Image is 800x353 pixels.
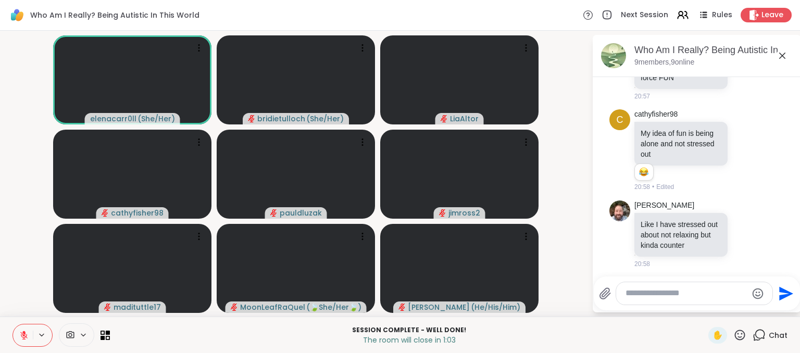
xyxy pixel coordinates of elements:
[306,114,344,124] span: ( She/Her )
[752,287,764,300] button: Emoji picker
[634,57,694,68] p: 9 members, 9 online
[116,335,702,345] p: The room will close in 1:03
[398,304,406,311] span: audio-muted
[656,182,674,192] span: Edited
[408,302,470,312] span: [PERSON_NAME]
[761,10,783,20] span: Leave
[712,10,732,20] span: Rules
[137,114,175,124] span: ( She/Her )
[601,43,626,68] img: Who Am I Really? Being Autistic In This World, Oct 10
[448,208,480,218] span: jimross2
[773,282,796,305] button: Send
[634,92,650,101] span: 20:57
[634,200,694,211] a: [PERSON_NAME]
[111,208,164,218] span: cathyfisher98
[116,325,702,335] p: Session Complete - well done!
[30,10,199,20] span: Who Am I Really? Being Autistic In This World
[450,114,479,124] span: LiaAltor
[248,115,255,122] span: audio-muted
[641,128,721,159] p: My idea of fun is being alone and not stressed out
[471,302,520,312] span: ( He/His/Him )
[90,114,136,124] span: elenacarr0ll
[8,6,26,24] img: ShareWell Logomark
[626,288,747,299] textarea: Type your message
[652,182,654,192] span: •
[634,182,650,192] span: 20:58
[240,302,305,312] span: MoonLeafRaQuel
[231,304,238,311] span: audio-muted
[634,259,650,269] span: 20:58
[712,329,723,342] span: ✋
[638,168,649,176] button: Reactions: haha
[439,209,446,217] span: audio-muted
[634,44,793,57] div: Who Am I Really? Being Autistic In This World, [DATE]
[609,200,630,221] img: https://sharewell-space-live.sfo3.digitaloceanspaces.com/user-generated/3d855412-782e-477c-9099-c...
[635,164,653,181] div: Reaction list
[634,109,678,120] a: cathyfisher98
[769,330,787,341] span: Chat
[102,209,109,217] span: audio-muted
[621,10,668,20] span: Next Session
[104,304,111,311] span: audio-muted
[114,302,161,312] span: madituttle17
[641,219,721,250] p: Like I have stressed out about not relaxing but kinda counter
[617,113,623,127] span: c
[441,115,448,122] span: audio-muted
[306,302,361,312] span: ( 🍃She/Her🍃 )
[280,208,322,218] span: pauldluzak
[257,114,305,124] span: bridietulloch
[270,209,278,217] span: audio-muted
